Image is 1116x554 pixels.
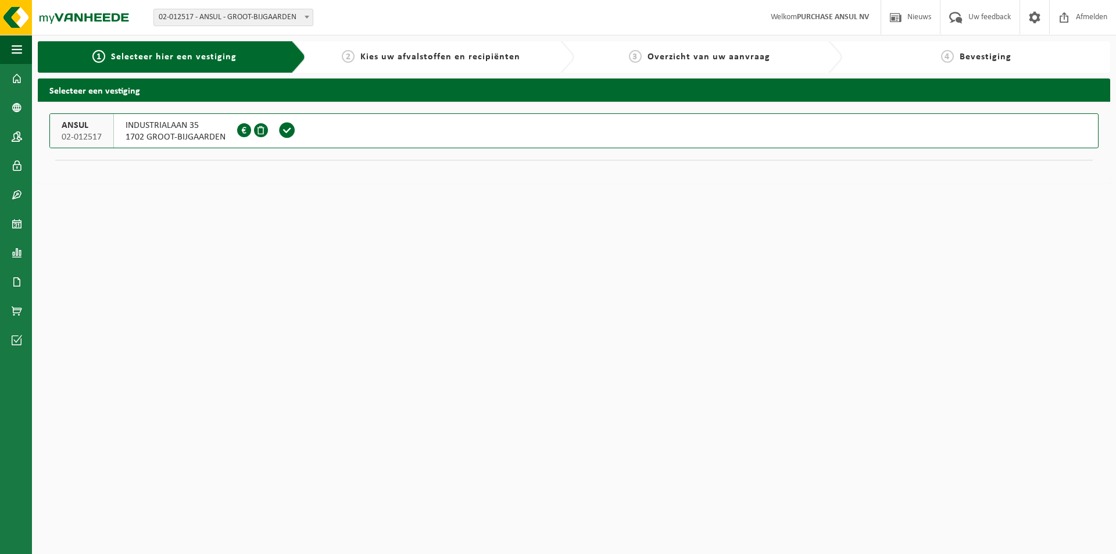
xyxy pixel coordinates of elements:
h2: Selecteer een vestiging [38,78,1110,101]
span: 2 [342,50,355,63]
span: 3 [629,50,642,63]
span: 1702 GROOT-BIJGAARDEN [126,131,226,143]
button: ANSUL 02-012517 INDUSTRIALAAN 351702 GROOT-BIJGAARDEN [49,113,1099,148]
span: 02-012517 - ANSUL - GROOT-BIJGAARDEN [153,9,313,26]
strong: PURCHASE ANSUL NV [797,13,869,22]
span: 02-012517 - ANSUL - GROOT-BIJGAARDEN [154,9,313,26]
span: Overzicht van uw aanvraag [648,52,770,62]
span: 4 [941,50,954,63]
span: Selecteer hier een vestiging [111,52,237,62]
span: 02-012517 [62,131,102,143]
span: Bevestiging [960,52,1011,62]
span: 1 [92,50,105,63]
span: Kies uw afvalstoffen en recipiënten [360,52,520,62]
span: INDUSTRIALAAN 35 [126,120,226,131]
span: ANSUL [62,120,102,131]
